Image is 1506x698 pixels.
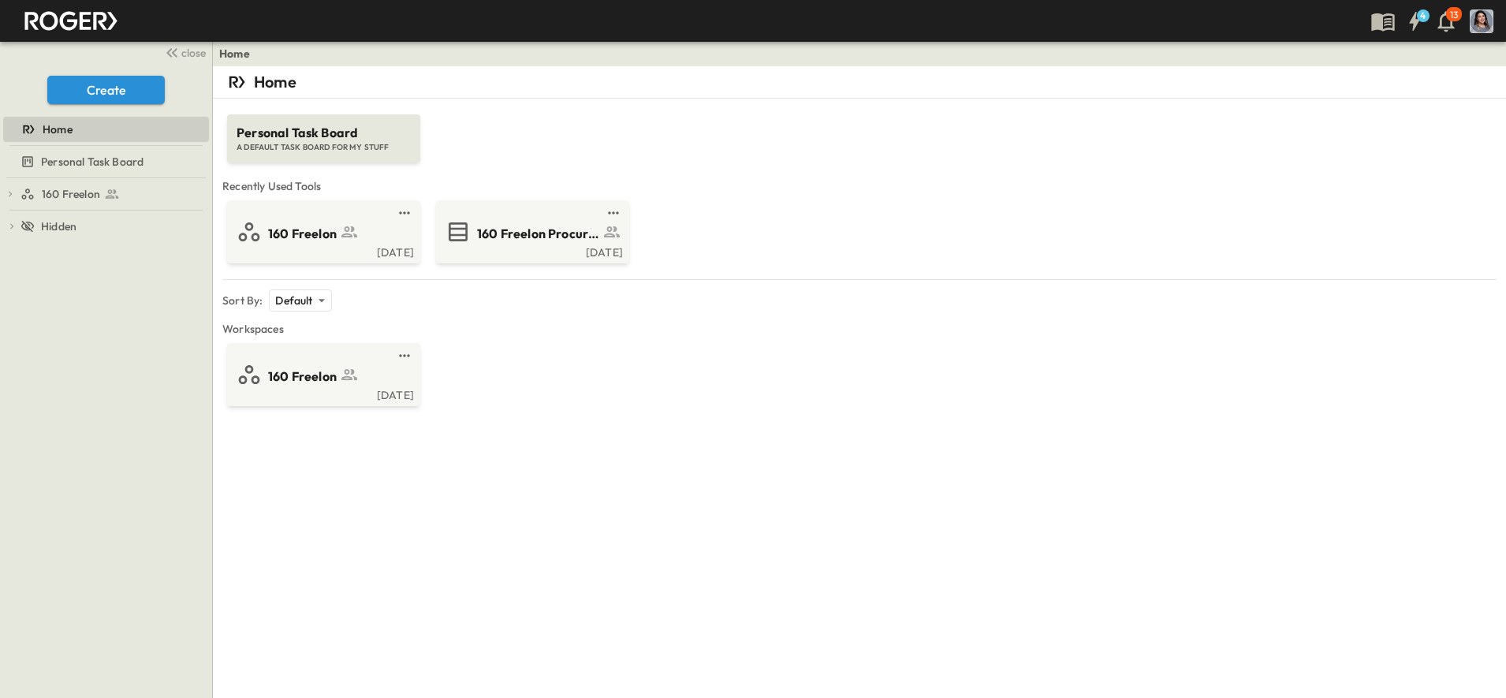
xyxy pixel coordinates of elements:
[158,41,209,63] button: close
[41,154,144,170] span: Personal Task Board
[395,346,414,365] button: test
[3,181,209,207] div: 160 Freelontest
[395,203,414,222] button: test
[226,99,422,162] a: Personal Task BoardA DEFAULT TASK BOARD FOR MY STUFF
[41,218,76,234] span: Hidden
[230,387,414,400] a: [DATE]
[181,45,206,61] span: close
[268,225,337,243] span: 160 Freelon
[3,149,209,174] div: Personal Task Boardtest
[219,46,250,62] a: Home
[230,244,414,257] a: [DATE]
[275,293,312,308] p: Default
[21,183,206,205] a: 160 Freelon
[439,219,623,244] a: 160 Freelon Procurement Log
[222,178,1497,194] span: Recently Used Tools
[43,121,73,137] span: Home
[237,142,411,153] span: A DEFAULT TASK BOARD FOR MY STUFF
[3,151,206,173] a: Personal Task Board
[269,289,331,312] div: Default
[1450,9,1458,21] p: 13
[42,186,100,202] span: 160 Freelon
[219,46,259,62] nav: breadcrumbs
[1420,9,1426,22] h6: 4
[477,225,599,243] span: 160 Freelon Procurement Log
[1470,9,1493,33] img: Profile Picture
[604,203,623,222] button: test
[222,293,263,308] p: Sort By:
[254,71,296,93] p: Home
[268,368,337,386] span: 160 Freelon
[230,219,414,244] a: 160 Freelon
[47,76,165,104] button: Create
[3,118,206,140] a: Home
[222,321,1497,337] span: Workspaces
[439,244,623,257] a: [DATE]
[237,124,411,142] span: Personal Task Board
[1399,7,1430,35] button: 4
[230,362,414,387] a: 160 Freelon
